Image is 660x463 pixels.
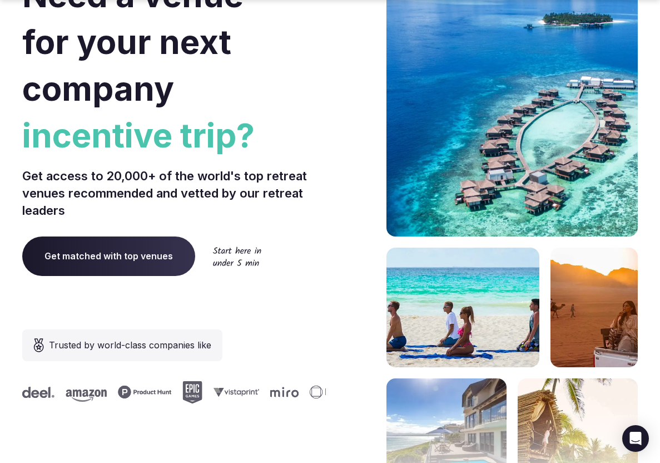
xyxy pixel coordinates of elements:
a: Get matched with top venues [22,237,195,275]
p: Get access to 20,000+ of the world's top retreat venues recommended and vetted by our retreat lea... [22,168,326,219]
span: Trusted by world-class companies like [49,338,211,352]
svg: Invisible company logo [310,386,371,399]
div: Open Intercom Messenger [622,425,649,452]
svg: Miro company logo [270,387,299,397]
span: incentive trip? [22,112,326,159]
img: Start here in under 5 min [213,247,261,266]
img: yoga on tropical beach [386,248,539,367]
svg: Deel company logo [22,387,54,398]
svg: Epic Games company logo [182,381,202,403]
img: woman sitting in back of truck with camels [550,248,638,367]
svg: Vistaprint company logo [214,387,259,397]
